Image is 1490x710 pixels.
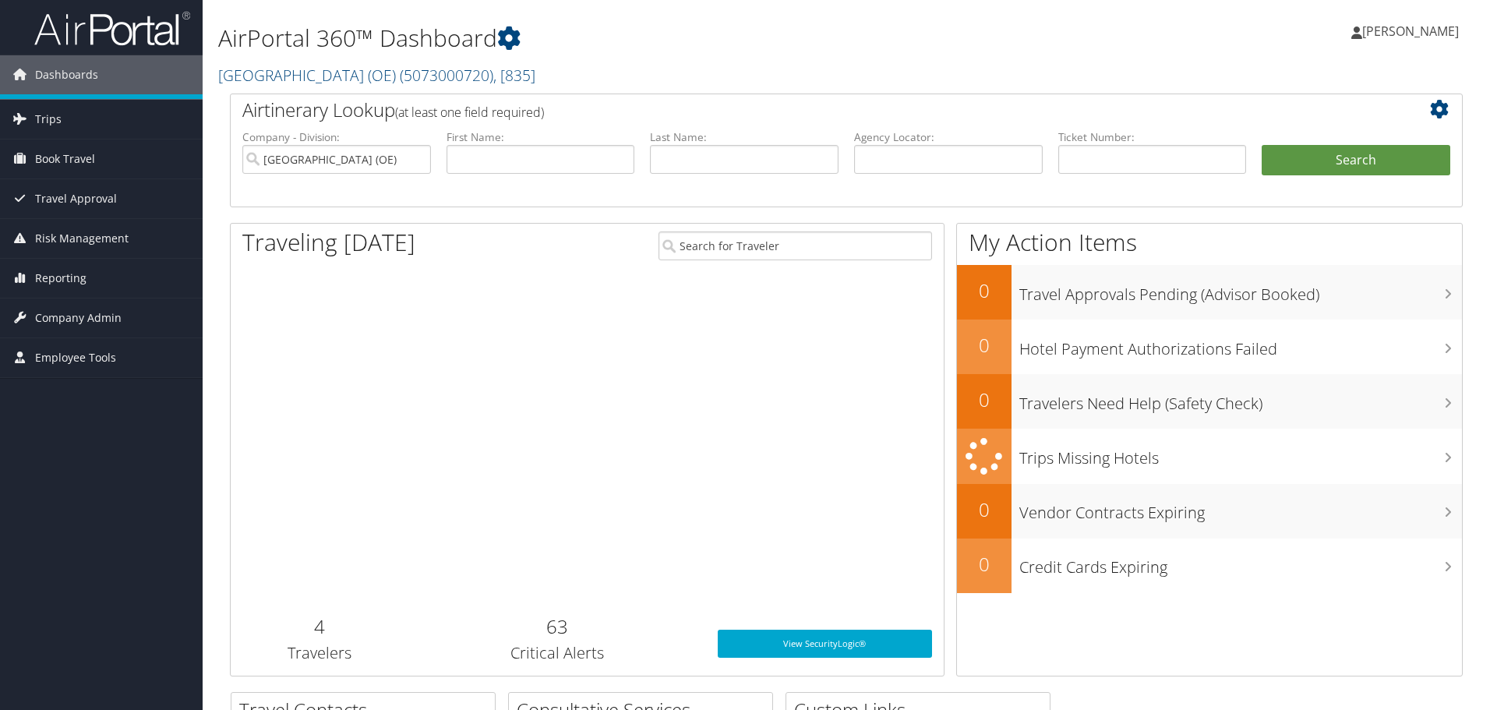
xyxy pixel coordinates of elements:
[218,65,535,86] a: [GEOGRAPHIC_DATA] (OE)
[957,332,1012,359] h2: 0
[957,539,1462,593] a: 0Credit Cards Expiring
[1019,276,1462,306] h3: Travel Approvals Pending (Advisor Booked)
[957,320,1462,374] a: 0Hotel Payment Authorizations Failed
[718,630,932,658] a: View SecurityLogic®
[493,65,535,86] span: , [ 835 ]
[957,429,1462,484] a: Trips Missing Hotels
[447,129,635,145] label: First Name:
[242,97,1347,123] h2: Airtinerary Lookup
[1351,8,1474,55] a: [PERSON_NAME]
[650,129,839,145] label: Last Name:
[35,179,117,218] span: Travel Approval
[1019,330,1462,360] h3: Hotel Payment Authorizations Failed
[242,642,397,664] h3: Travelers
[35,140,95,178] span: Book Travel
[957,496,1012,523] h2: 0
[658,231,932,260] input: Search for Traveler
[1058,129,1247,145] label: Ticket Number:
[957,277,1012,304] h2: 0
[1262,145,1450,176] button: Search
[242,129,431,145] label: Company - Division:
[35,100,62,139] span: Trips
[35,55,98,94] span: Dashboards
[35,298,122,337] span: Company Admin
[242,613,397,640] h2: 4
[34,10,190,47] img: airportal-logo.png
[1019,549,1462,578] h3: Credit Cards Expiring
[1019,494,1462,524] h3: Vendor Contracts Expiring
[957,551,1012,578] h2: 0
[35,219,129,258] span: Risk Management
[400,65,493,86] span: ( 5073000720 )
[218,22,1056,55] h1: AirPortal 360™ Dashboard
[957,484,1462,539] a: 0Vendor Contracts Expiring
[35,338,116,377] span: Employee Tools
[1019,440,1462,469] h3: Trips Missing Hotels
[1362,23,1459,40] span: [PERSON_NAME]
[1019,385,1462,415] h3: Travelers Need Help (Safety Check)
[395,104,544,121] span: (at least one field required)
[421,642,694,664] h3: Critical Alerts
[854,129,1043,145] label: Agency Locator:
[957,226,1462,259] h1: My Action Items
[421,613,694,640] h2: 63
[35,259,87,298] span: Reporting
[957,265,1462,320] a: 0Travel Approvals Pending (Advisor Booked)
[242,226,415,259] h1: Traveling [DATE]
[957,387,1012,413] h2: 0
[957,374,1462,429] a: 0Travelers Need Help (Safety Check)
